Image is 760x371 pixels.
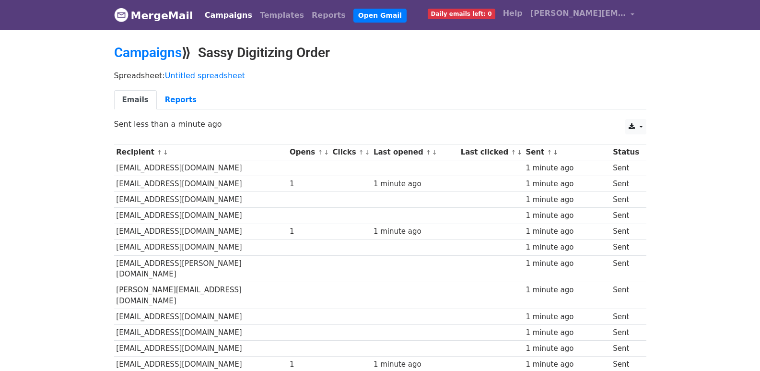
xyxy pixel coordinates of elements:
[324,149,329,156] a: ↓
[114,208,288,224] td: [EMAIL_ADDRESS][DOMAIN_NAME]
[610,144,641,160] th: Status
[114,224,288,239] td: [EMAIL_ADDRESS][DOMAIN_NAME]
[201,6,256,25] a: Campaigns
[610,224,641,239] td: Sent
[114,325,288,341] td: [EMAIL_ADDRESS][DOMAIN_NAME]
[374,359,456,370] div: 1 minute ago
[499,4,526,23] a: Help
[526,359,608,370] div: 1 minute ago
[610,192,641,208] td: Sent
[330,144,371,160] th: Clicks
[353,9,407,23] a: Open Gmail
[374,179,456,190] div: 1 minute ago
[308,6,350,25] a: Reports
[524,144,611,160] th: Sent
[365,149,370,156] a: ↓
[610,255,641,282] td: Sent
[526,285,608,296] div: 1 minute ago
[517,149,522,156] a: ↓
[114,239,288,255] td: [EMAIL_ADDRESS][DOMAIN_NAME]
[114,45,182,60] a: Campaigns
[424,4,499,23] a: Daily emails left: 0
[256,6,308,25] a: Templates
[165,71,245,80] a: Untitled spreadsheet
[526,4,639,26] a: [PERSON_NAME][EMAIL_ADDRESS][DOMAIN_NAME]
[526,194,608,205] div: 1 minute ago
[610,239,641,255] td: Sent
[526,226,608,237] div: 1 minute ago
[530,8,626,19] span: [PERSON_NAME][EMAIL_ADDRESS][DOMAIN_NAME]
[114,255,288,282] td: [EMAIL_ADDRESS][PERSON_NAME][DOMAIN_NAME]
[114,160,288,176] td: [EMAIL_ADDRESS][DOMAIN_NAME]
[526,327,608,338] div: 1 minute ago
[114,5,193,25] a: MergeMail
[458,144,524,160] th: Last clicked
[290,226,328,237] div: 1
[526,210,608,221] div: 1 minute ago
[374,226,456,237] div: 1 minute ago
[290,359,328,370] div: 1
[610,325,641,341] td: Sent
[526,343,608,354] div: 1 minute ago
[114,341,288,357] td: [EMAIL_ADDRESS][DOMAIN_NAME]
[114,282,288,309] td: [PERSON_NAME][EMAIL_ADDRESS][DOMAIN_NAME]
[610,160,641,176] td: Sent
[114,176,288,192] td: [EMAIL_ADDRESS][DOMAIN_NAME]
[287,144,330,160] th: Opens
[317,149,323,156] a: ↑
[526,311,608,323] div: 1 minute ago
[114,192,288,208] td: [EMAIL_ADDRESS][DOMAIN_NAME]
[114,309,288,324] td: [EMAIL_ADDRESS][DOMAIN_NAME]
[114,119,646,129] p: Sent less than a minute ago
[371,144,458,160] th: Last opened
[526,179,608,190] div: 1 minute ago
[553,149,558,156] a: ↓
[157,149,162,156] a: ↑
[114,90,157,110] a: Emails
[359,149,364,156] a: ↑
[526,242,608,253] div: 1 minute ago
[114,71,646,81] p: Spreadsheet:
[526,258,608,269] div: 1 minute ago
[610,208,641,224] td: Sent
[610,341,641,357] td: Sent
[610,176,641,192] td: Sent
[163,149,168,156] a: ↓
[157,90,205,110] a: Reports
[610,309,641,324] td: Sent
[290,179,328,190] div: 1
[114,144,288,160] th: Recipient
[547,149,552,156] a: ↑
[114,45,646,61] h2: ⟫ Sassy Digitizing Order
[526,163,608,174] div: 1 minute ago
[428,9,495,19] span: Daily emails left: 0
[432,149,437,156] a: ↓
[610,282,641,309] td: Sent
[114,8,129,22] img: MergeMail logo
[426,149,431,156] a: ↑
[511,149,516,156] a: ↑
